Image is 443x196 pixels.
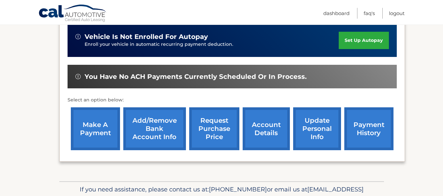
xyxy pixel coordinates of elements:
[123,107,186,150] a: Add/Remove bank account info
[38,4,107,23] a: Cal Automotive
[293,107,341,150] a: update personal info
[71,107,120,150] a: make a payment
[209,186,267,193] span: [PHONE_NUMBER]
[339,32,389,49] a: set up autopay
[85,41,339,48] p: Enroll your vehicle in automatic recurring payment deduction.
[75,74,81,79] img: alert-white.svg
[323,8,350,19] a: Dashboard
[75,34,81,39] img: alert-white.svg
[68,96,397,104] p: Select an option below:
[344,107,393,150] a: payment history
[243,107,290,150] a: account details
[364,8,375,19] a: FAQ's
[189,107,239,150] a: request purchase price
[85,33,208,41] span: vehicle is not enrolled for autopay
[85,73,307,81] span: You have no ACH payments currently scheduled or in process.
[389,8,405,19] a: Logout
